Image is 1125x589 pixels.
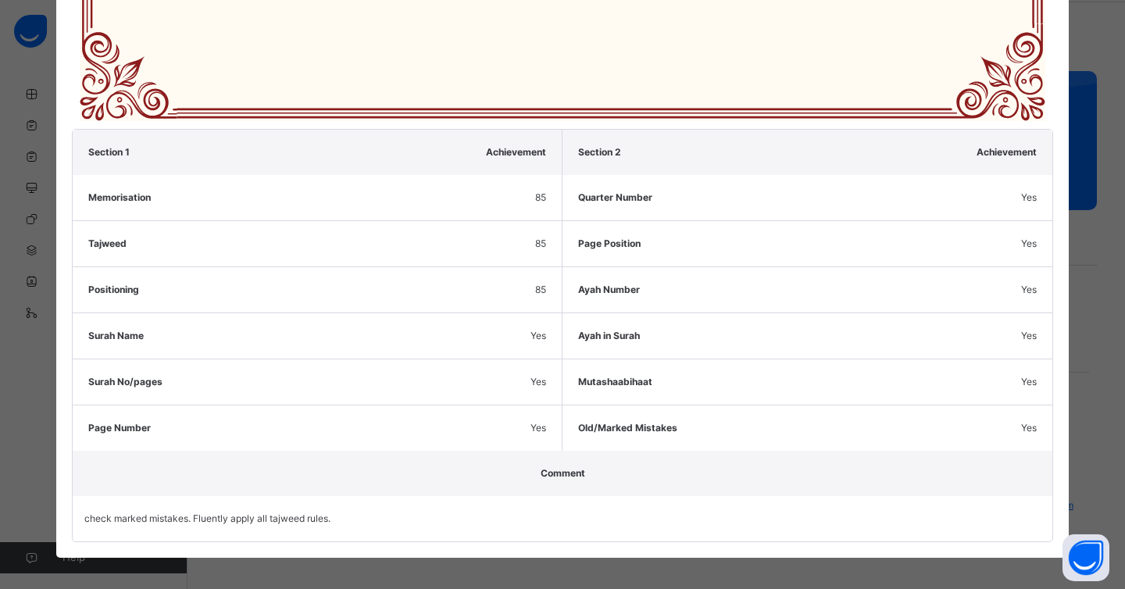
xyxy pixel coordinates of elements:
span: Page Position [578,237,641,251]
span: Yes [530,375,546,389]
span: Quarter Number [578,191,652,205]
span: 85 [535,283,546,297]
button: Open asap [1062,534,1109,581]
span: Yes [1021,191,1037,205]
span: Old/Marked Mistakes [578,421,677,435]
span: Yes [1021,283,1037,297]
span: Memorisation [88,191,151,205]
span: Yes [1021,421,1037,435]
span: 85 [535,191,546,205]
span: Section 1 [88,145,130,159]
span: Yes [530,329,546,343]
span: Ayah in Surah [578,329,640,343]
span: Page Number [88,421,151,435]
span: Positioning [88,283,139,297]
span: Yes [530,421,546,435]
span: Achievement [977,145,1037,159]
span: Yes [1021,329,1037,343]
span: Achievement [486,145,546,159]
div: check marked mistakes. Fluently apply all tajweed rules. [73,496,1052,541]
span: Ayah Number [578,283,640,297]
span: Section 2 [578,145,621,159]
span: Yes [1021,237,1037,251]
span: Yes [1021,375,1037,389]
span: Comment [541,467,585,479]
span: Surah Name [88,329,144,343]
span: 85 [535,237,546,251]
span: Surah No/pages [88,375,162,389]
span: Tajweed [88,237,127,251]
span: Mutashaabihaat [578,375,652,389]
